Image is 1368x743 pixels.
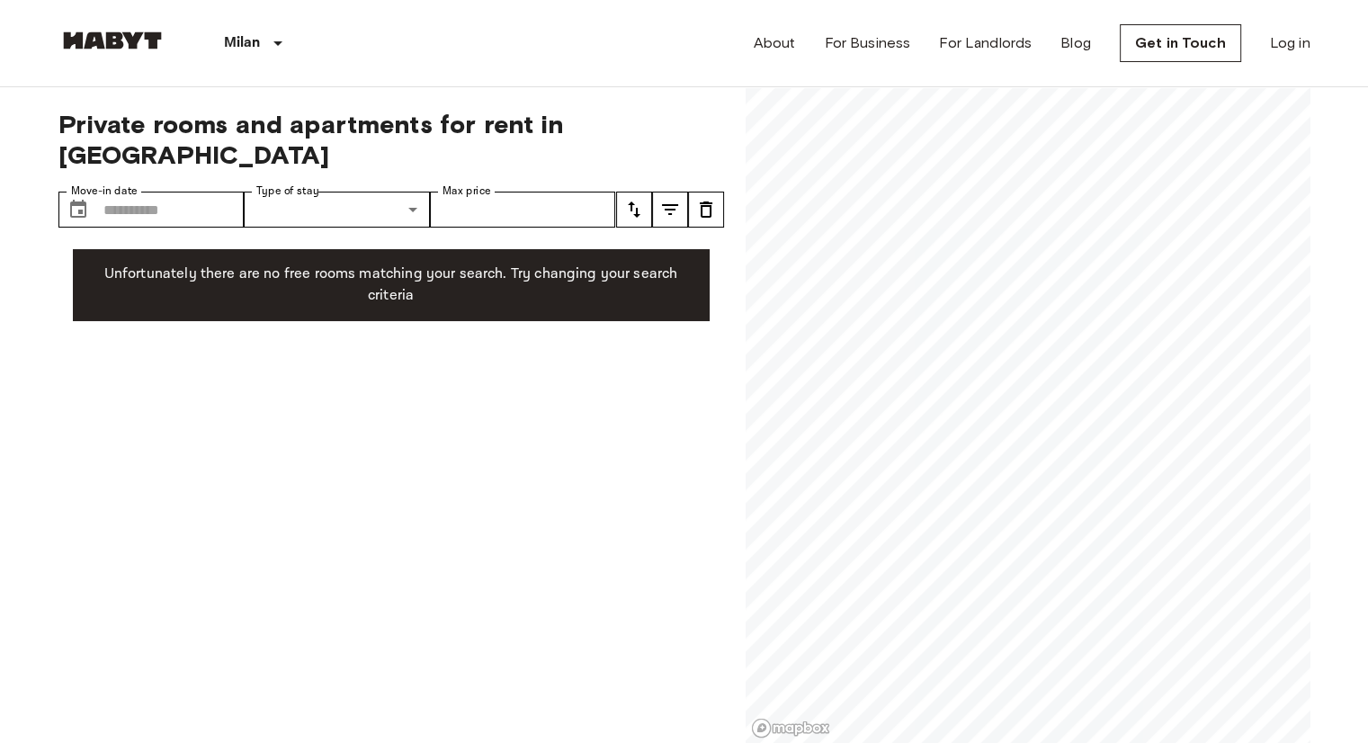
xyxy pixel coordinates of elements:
[616,192,652,228] button: tune
[1120,24,1241,62] a: Get in Touch
[224,32,261,54] p: Milan
[443,184,491,199] label: Max price
[1270,32,1310,54] a: Log in
[58,31,166,49] img: Habyt
[688,192,724,228] button: tune
[60,192,96,228] button: Choose date
[256,184,319,199] label: Type of stay
[751,718,830,739] a: Mapbox logo
[939,32,1032,54] a: For Landlords
[71,184,138,199] label: Move-in date
[652,192,688,228] button: tune
[824,32,910,54] a: For Business
[58,109,724,170] span: Private rooms and apartments for rent in [GEOGRAPHIC_DATA]
[87,264,695,307] p: Unfortunately there are no free rooms matching your search. Try changing your search criteria
[754,32,796,54] a: About
[1060,32,1091,54] a: Blog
